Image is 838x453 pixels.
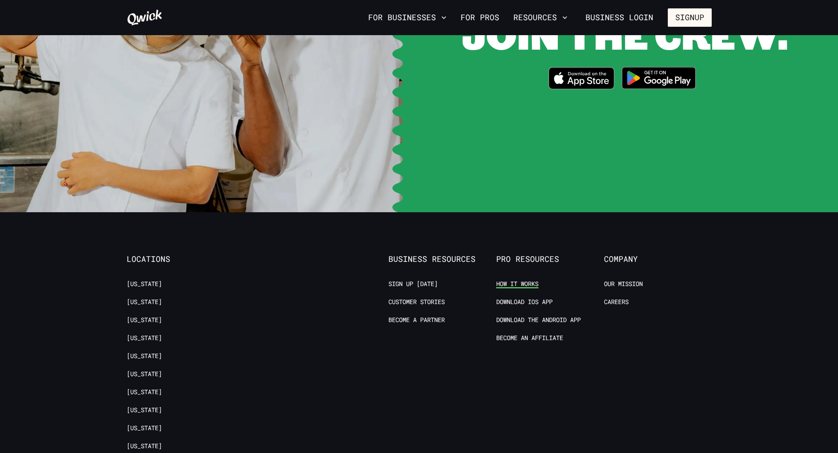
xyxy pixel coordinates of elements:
a: Become a Partner [388,316,445,324]
a: [US_STATE] [127,352,162,360]
a: [US_STATE] [127,280,162,288]
a: Download the Android App [496,316,581,324]
span: Business Resources [388,254,496,264]
a: [US_STATE] [127,298,162,306]
a: Become an Affiliate [496,334,563,342]
a: Download IOS App [496,298,553,306]
a: [US_STATE] [127,442,162,450]
a: [US_STATE] [127,334,162,342]
a: [US_STATE] [127,388,162,396]
button: Signup [668,8,712,27]
a: Business Login [578,8,661,27]
a: For Pros [457,10,503,25]
a: How it Works [496,280,538,288]
span: Company [604,254,712,264]
span: Locations [127,254,234,264]
a: Download on the App Store [549,67,615,92]
a: Our Mission [604,280,643,288]
a: Sign up [DATE] [388,280,438,288]
button: Resources [510,10,571,25]
a: Customer stories [388,298,445,306]
a: [US_STATE] [127,424,162,432]
span: Pro Resources [496,254,604,264]
img: Get it on Google Play [616,62,702,94]
a: Careers [604,298,629,306]
a: [US_STATE] [127,406,162,414]
a: [US_STATE] [127,316,162,324]
a: [US_STATE] [127,370,162,378]
button: For Businesses [365,10,450,25]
